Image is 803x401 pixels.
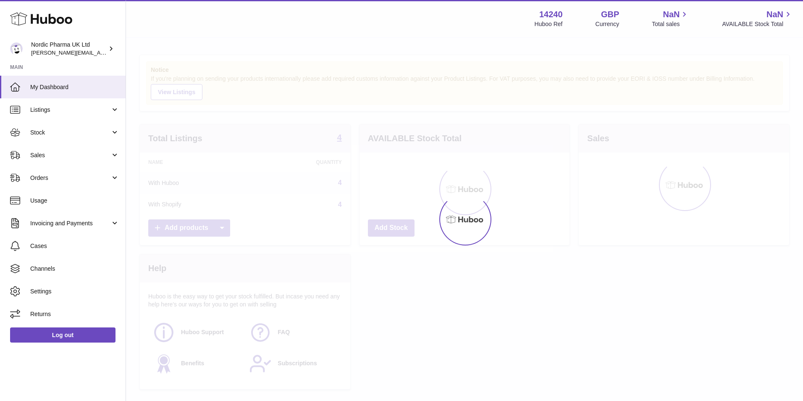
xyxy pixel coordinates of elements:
span: Sales [30,151,110,159]
span: NaN [766,9,783,20]
div: Nordic Pharma UK Ltd [31,41,107,57]
span: NaN [663,9,680,20]
strong: GBP [601,9,619,20]
span: Listings [30,106,110,114]
a: NaN Total sales [652,9,689,28]
span: My Dashboard [30,83,119,91]
span: Channels [30,265,119,273]
span: Invoicing and Payments [30,219,110,227]
a: Log out [10,327,115,343]
span: Total sales [652,20,689,28]
span: Cases [30,242,119,250]
a: NaN AVAILABLE Stock Total [722,9,793,28]
span: Stock [30,129,110,137]
span: AVAILABLE Stock Total [722,20,793,28]
div: Currency [596,20,619,28]
div: Huboo Ref [535,20,563,28]
span: Usage [30,197,119,205]
img: joe.plant@parapharmdev.com [10,42,23,55]
span: Orders [30,174,110,182]
span: Returns [30,310,119,318]
span: Settings [30,288,119,295]
span: [PERSON_NAME][EMAIL_ADDRESS][DOMAIN_NAME] [31,49,168,56]
strong: 14240 [539,9,563,20]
